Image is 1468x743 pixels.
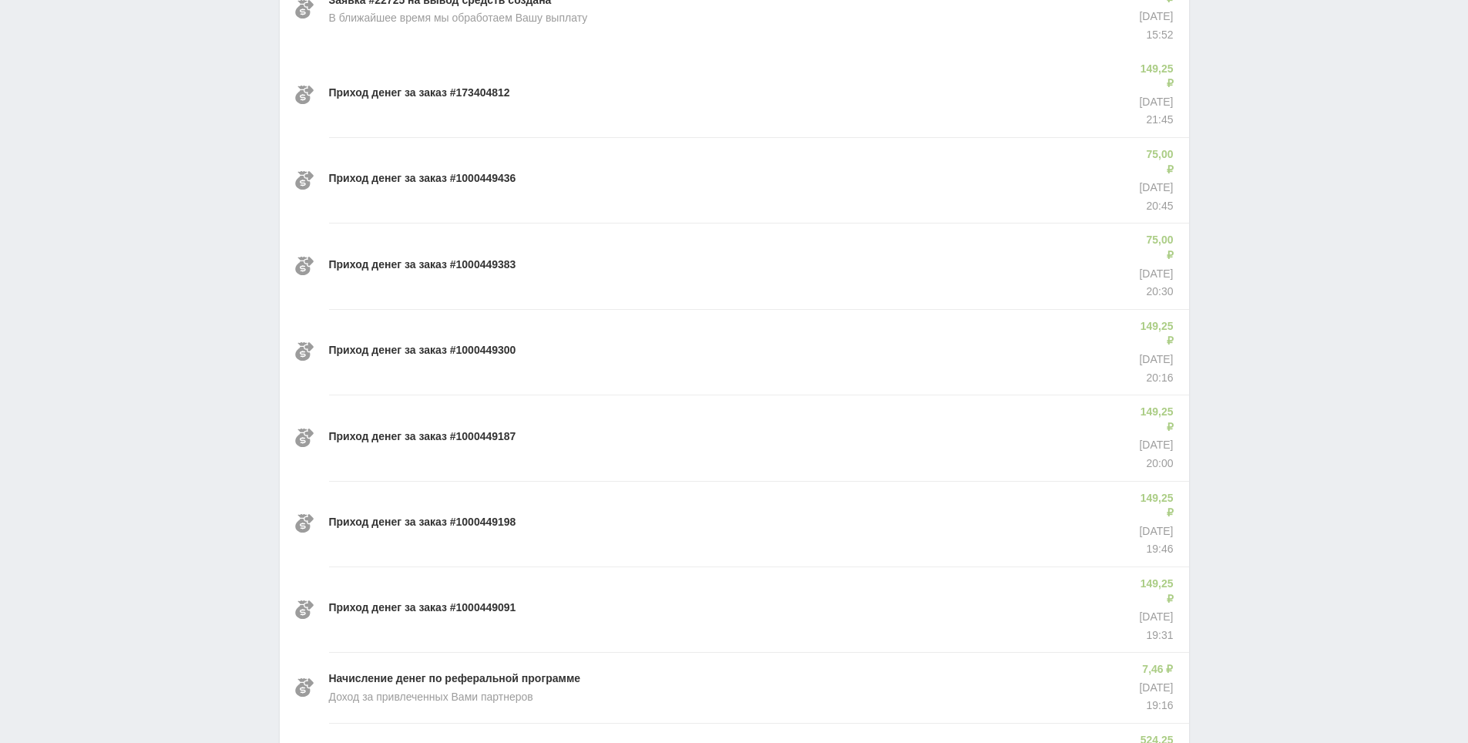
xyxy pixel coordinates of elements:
[1136,610,1174,625] p: [DATE]
[1139,662,1173,677] p: 7,46 ₽
[1139,147,1173,177] p: 75,00 ₽
[329,171,516,187] p: Приход денег за заказ #1000449436
[1139,233,1173,263] p: 75,00 ₽
[1136,524,1174,540] p: [DATE]
[329,343,516,358] p: Приход денег за заказ #1000449300
[1136,62,1174,92] p: 149,25 ₽
[1136,438,1174,453] p: [DATE]
[1139,199,1173,214] p: 20:45
[1136,628,1174,644] p: 19:31
[1136,371,1174,386] p: 20:16
[1136,95,1174,110] p: [DATE]
[329,600,516,616] p: Приход денег за заказ #1000449091
[329,86,510,101] p: Приход денег за заказ #173404812
[1128,28,1173,43] p: 15:52
[1136,113,1174,128] p: 21:45
[1136,405,1174,435] p: 149,25 ₽
[329,11,588,26] p: В ближайшее время мы обработаем Вашу выплату
[329,257,516,273] p: Приход денег за заказ #1000449383
[1136,577,1174,607] p: 149,25 ₽
[329,429,516,445] p: Приход денег за заказ #1000449187
[1139,267,1173,282] p: [DATE]
[1139,698,1173,714] p: 19:16
[1136,491,1174,521] p: 149,25 ₽
[329,515,516,530] p: Приход денег за заказ #1000449198
[1139,681,1173,696] p: [DATE]
[1139,180,1173,196] p: [DATE]
[1136,352,1174,368] p: [DATE]
[1139,284,1173,300] p: 20:30
[1136,319,1174,349] p: 149,25 ₽
[1136,456,1174,472] p: 20:00
[1128,9,1173,25] p: [DATE]
[1136,542,1174,557] p: 19:46
[329,671,581,687] p: Начисление денег по реферальной программе
[329,690,533,705] p: Доход за привлеченных Вами партнеров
